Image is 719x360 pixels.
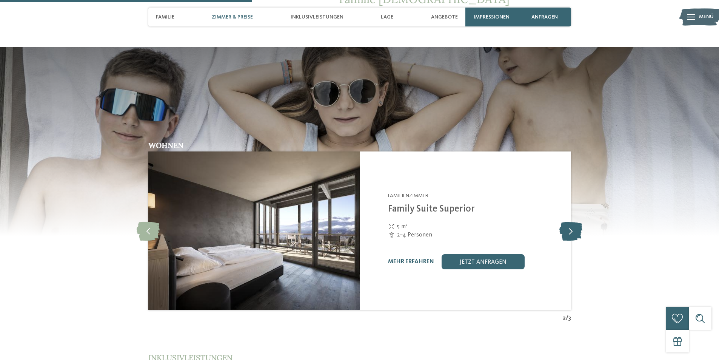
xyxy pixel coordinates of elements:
span: Wohnen [148,141,183,150]
span: 2–4 Personen [397,231,432,239]
span: 3 [568,314,571,322]
span: 5 m² [397,222,408,231]
span: Familienzimmer [388,193,428,198]
span: Lage [381,14,393,20]
span: Impressionen [474,14,510,20]
a: jetzt anfragen [442,254,525,269]
a: mehr erfahren [388,259,434,265]
span: Zimmer & Preise [212,14,253,20]
span: Angebote [431,14,458,20]
span: Inklusivleistungen [291,14,343,20]
span: / [566,314,568,322]
span: anfragen [531,14,558,20]
a: Family Suite Superior [388,204,475,214]
span: Familie [156,14,174,20]
span: 2 [562,314,566,322]
img: Family Suite Superior [148,151,360,310]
